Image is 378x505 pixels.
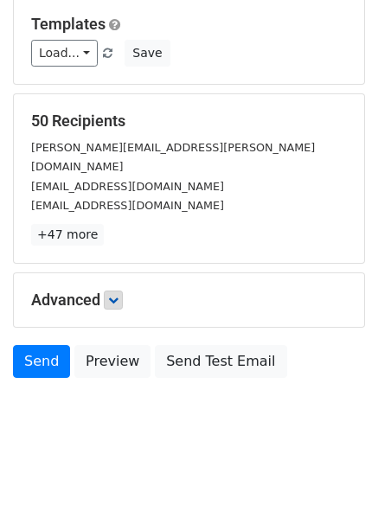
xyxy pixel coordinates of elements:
a: Send [13,345,70,378]
h5: Advanced [31,291,347,310]
button: Save [125,40,170,67]
a: Templates [31,15,106,33]
h5: 50 Recipients [31,112,347,131]
a: Send Test Email [155,345,286,378]
a: Load... [31,40,98,67]
iframe: Chat Widget [292,422,378,505]
a: Preview [74,345,151,378]
small: [PERSON_NAME][EMAIL_ADDRESS][PERSON_NAME][DOMAIN_NAME] [31,141,315,174]
a: +47 more [31,224,104,246]
small: [EMAIL_ADDRESS][DOMAIN_NAME] [31,199,224,212]
small: [EMAIL_ADDRESS][DOMAIN_NAME] [31,180,224,193]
